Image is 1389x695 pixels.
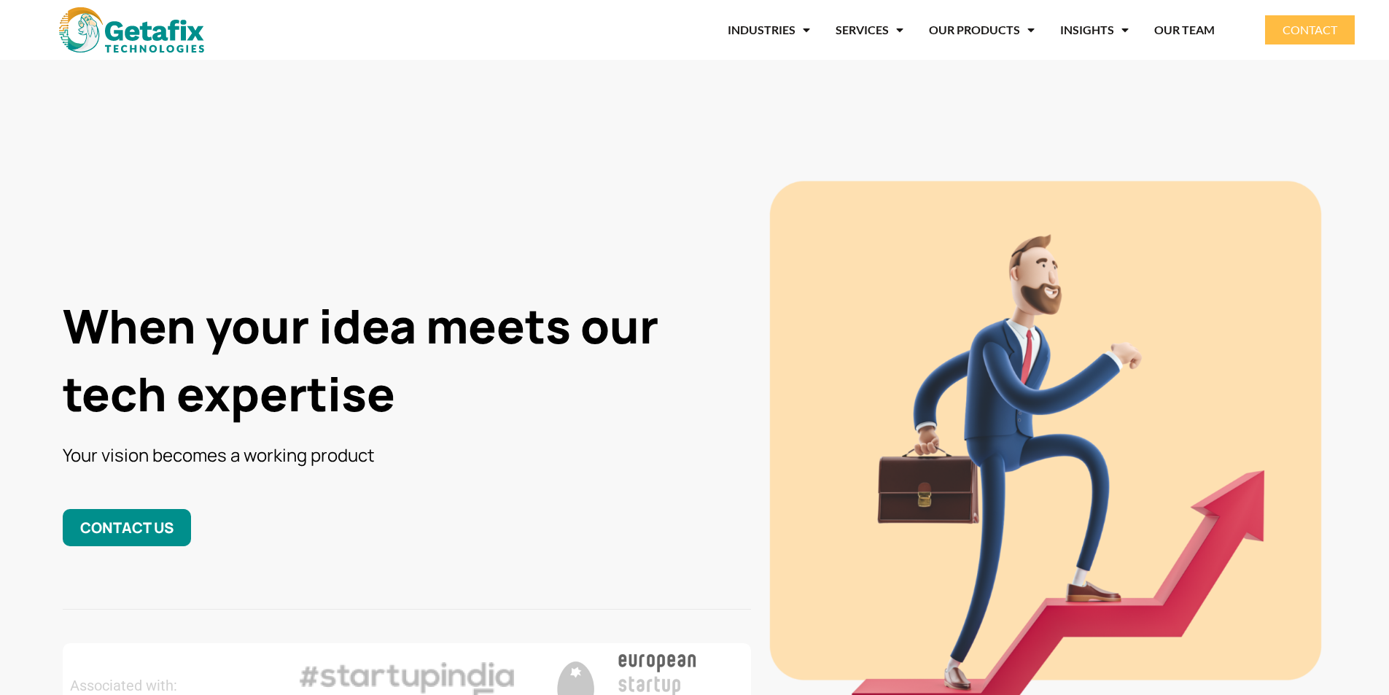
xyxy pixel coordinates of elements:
[70,678,285,693] h2: Associated with:
[63,292,751,428] h1: When your idea meets our tech expertise
[1154,13,1215,47] a: OUR TEAM
[728,13,810,47] a: INDUSTRIES
[80,518,174,537] span: CONTACT US
[1060,13,1129,47] a: INSIGHTS
[63,443,751,467] h3: Your vision becomes a working product
[59,7,204,53] img: web and mobile application development company
[929,13,1035,47] a: OUR PRODUCTS
[1283,24,1337,36] span: CONTACT
[836,13,903,47] a: SERVICES
[1265,15,1355,44] a: CONTACT
[271,13,1215,47] nav: Menu
[63,509,191,546] a: CONTACT US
